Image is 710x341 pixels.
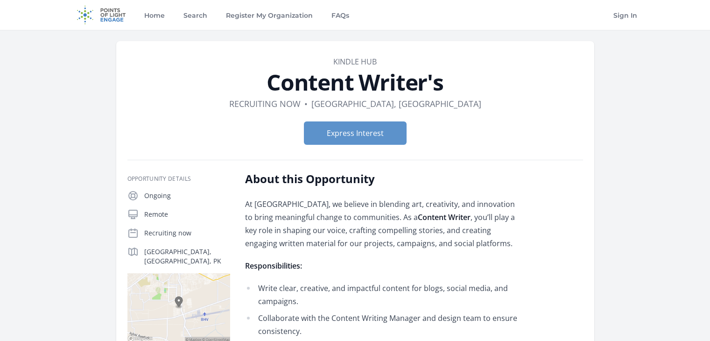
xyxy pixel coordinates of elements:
[245,198,518,250] p: At [GEOGRAPHIC_DATA], we believe in blending art, creativity, and innovation to bring meaningful ...
[144,247,230,266] p: [GEOGRAPHIC_DATA], [GEOGRAPHIC_DATA], PK
[311,97,481,110] dd: [GEOGRAPHIC_DATA], [GEOGRAPHIC_DATA]
[245,282,518,308] li: Write clear, creative, and impactful content for blogs, social media, and campaigns.
[127,71,583,93] h1: Content Writer's
[245,261,302,271] strong: Responsibilities:
[304,97,308,110] div: •
[127,175,230,183] h3: Opportunity Details
[245,171,518,186] h2: About this Opportunity
[144,228,230,238] p: Recruiting now
[333,57,377,67] a: Kindle Hub
[144,191,230,200] p: Ongoing
[144,210,230,219] p: Remote
[418,212,471,222] strong: Content Writer
[245,312,518,338] li: Collaborate with the Content Writing Manager and design team to ensure consistency.
[229,97,301,110] dd: Recruiting now
[304,121,407,145] button: Express Interest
